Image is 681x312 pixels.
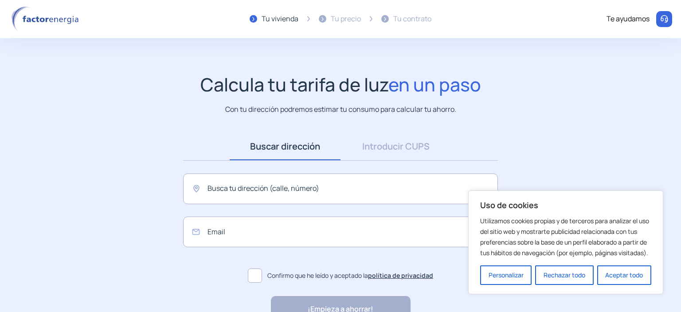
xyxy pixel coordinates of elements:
[597,265,651,285] button: Aceptar todo
[480,216,651,258] p: Utilizamos cookies propias y de terceros para analizar el uso del sitio web y mostrarte publicida...
[9,6,84,32] img: logo factor
[660,15,669,24] img: llamar
[225,104,456,115] p: Con tu dirección podremos estimar tu consumo para calcular tu ahorro.
[331,13,361,25] div: Tu precio
[230,133,340,160] a: Buscar dirección
[535,265,593,285] button: Rechazar todo
[393,13,431,25] div: Tu contrato
[388,72,481,97] span: en un paso
[340,133,451,160] a: Introducir CUPS
[267,271,433,280] span: Confirmo que he leído y aceptado la
[368,271,433,280] a: política de privacidad
[262,13,298,25] div: Tu vivienda
[480,265,532,285] button: Personalizar
[480,200,651,210] p: Uso de cookies
[607,13,650,25] div: Te ayudamos
[200,74,481,95] h1: Calcula tu tarifa de luz
[468,190,663,294] div: Uso de cookies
